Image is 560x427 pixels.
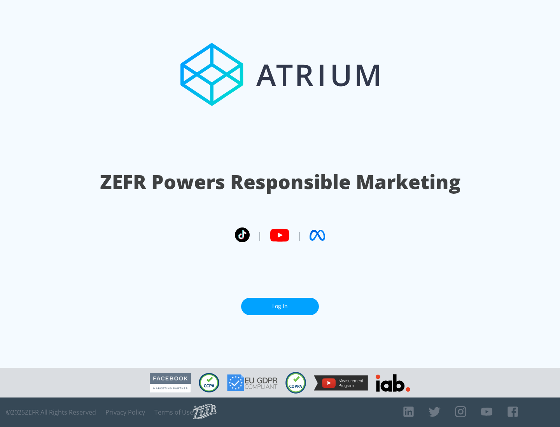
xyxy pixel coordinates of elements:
a: Privacy Policy [105,408,145,416]
img: CCPA Compliant [199,373,219,392]
a: Log In [241,298,319,315]
h1: ZEFR Powers Responsible Marketing [100,168,460,195]
a: Terms of Use [154,408,193,416]
img: Facebook Marketing Partner [150,373,191,393]
img: GDPR Compliant [227,374,278,391]
img: COPPA Compliant [285,372,306,394]
img: IAB [376,374,410,392]
span: © 2025 ZEFR All Rights Reserved [6,408,96,416]
span: | [257,229,262,241]
img: YouTube Measurement Program [314,375,368,391]
span: | [297,229,302,241]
